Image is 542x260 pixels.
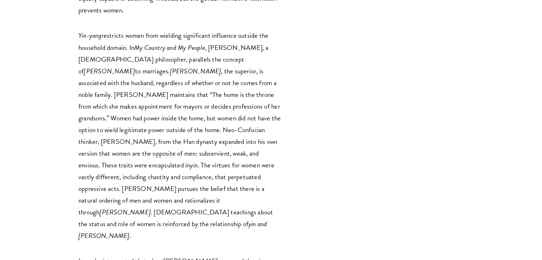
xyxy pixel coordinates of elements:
em: yin [190,160,198,170]
em: [PERSON_NAME] [170,66,221,76]
p: restricts women from wielding significant influence outside the household domain. In , [PERSON_NA... [78,30,282,241]
em: My Country and My People [134,42,205,53]
em: Yin-yang [78,30,102,41]
em: [PERSON_NAME] [99,207,151,217]
em: [PERSON_NAME] [84,66,135,76]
